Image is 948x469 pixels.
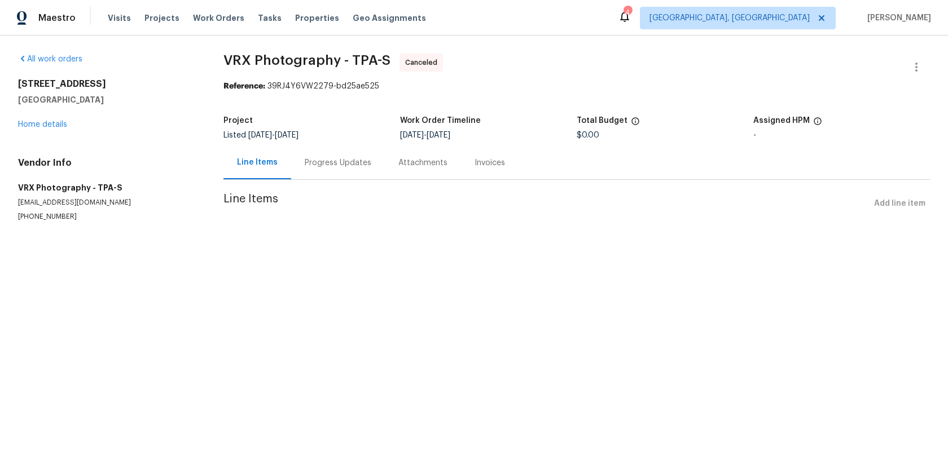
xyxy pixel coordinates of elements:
[649,12,810,24] span: [GEOGRAPHIC_DATA], [GEOGRAPHIC_DATA]
[813,117,822,131] span: The hpm assigned to this work order.
[18,55,82,63] a: All work orders
[18,121,67,129] a: Home details
[475,157,505,169] div: Invoices
[427,131,450,139] span: [DATE]
[631,117,640,131] span: The total cost of line items that have been proposed by Opendoor. This sum includes line items th...
[248,131,272,139] span: [DATE]
[108,12,131,24] span: Visits
[18,182,196,193] h5: VRX Photography - TPA-S
[577,117,627,125] h5: Total Budget
[18,78,196,90] h2: [STREET_ADDRESS]
[38,12,76,24] span: Maestro
[193,12,244,24] span: Work Orders
[144,12,179,24] span: Projects
[18,157,196,169] h4: Vendor Info
[248,131,299,139] span: -
[353,12,426,24] span: Geo Assignments
[753,131,930,139] div: -
[400,117,481,125] h5: Work Order Timeline
[405,57,442,68] span: Canceled
[295,12,339,24] span: Properties
[400,131,424,139] span: [DATE]
[753,117,810,125] h5: Assigned HPM
[223,54,390,67] span: VRX Photography - TPA-S
[223,193,870,214] span: Line Items
[577,131,599,139] span: $0.00
[223,81,930,92] div: 39RJ4Y6VW2279-bd25ae525
[305,157,371,169] div: Progress Updates
[863,12,931,24] span: [PERSON_NAME]
[18,198,196,207] p: [EMAIL_ADDRESS][DOMAIN_NAME]
[400,131,450,139] span: -
[237,157,278,168] div: Line Items
[258,14,282,22] span: Tasks
[223,117,253,125] h5: Project
[398,157,447,169] div: Attachments
[275,131,299,139] span: [DATE]
[18,212,196,222] p: [PHONE_NUMBER]
[18,94,196,105] h5: [GEOGRAPHIC_DATA]
[223,131,299,139] span: Listed
[624,7,631,18] div: 4
[223,82,265,90] b: Reference:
